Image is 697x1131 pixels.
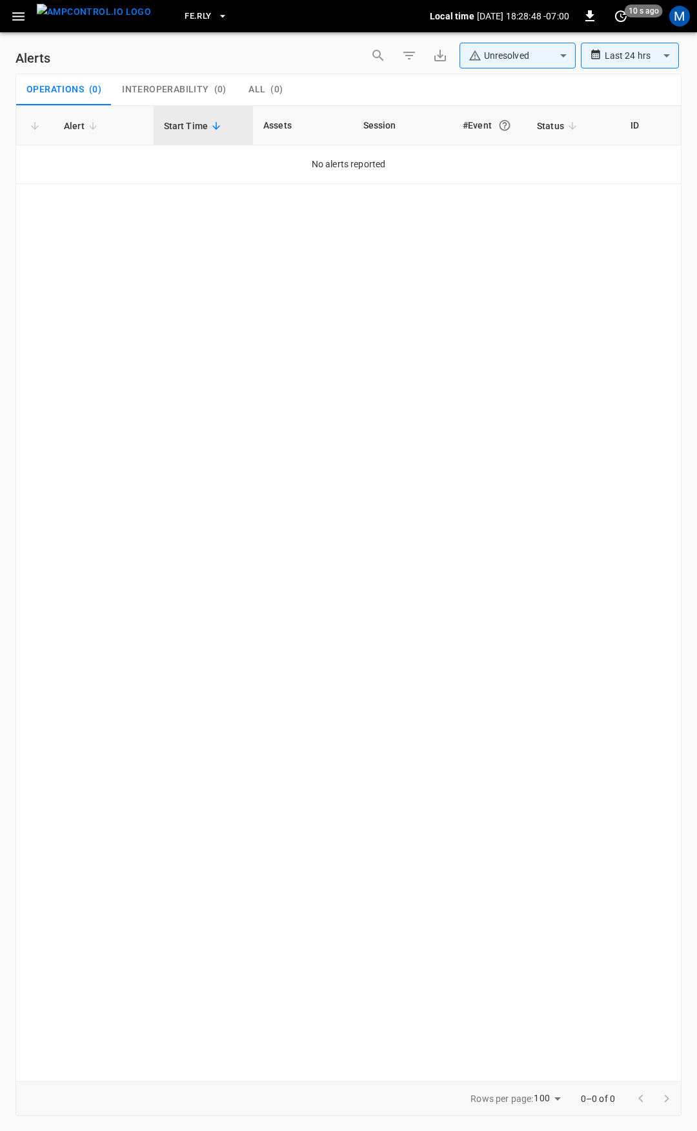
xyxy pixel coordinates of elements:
[470,1092,533,1105] p: Rows per page:
[430,10,474,23] p: Local time
[270,84,283,96] span: ( 0 )
[625,5,663,17] span: 10 s ago
[214,84,227,96] span: ( 0 )
[122,84,208,96] span: Interoperability
[493,114,516,137] button: An event is a single occurrence of an issue. An alert groups related events for the same asset, m...
[620,106,681,145] th: ID
[353,106,453,145] th: Session
[463,114,516,137] div: #Event
[469,49,555,63] div: Unresolved
[581,1092,615,1105] p: 0–0 of 0
[605,43,679,68] div: Last 24 hrs
[64,118,101,134] span: Alert
[37,4,151,20] img: ampcontrol.io logo
[185,9,211,24] span: FE.RLY
[248,84,265,96] span: All
[164,118,225,134] span: Start Time
[253,106,353,145] th: Assets
[16,145,681,184] td: No alerts reported
[537,118,581,134] span: Status
[26,84,84,96] span: Operations
[611,6,631,26] button: set refresh interval
[179,4,233,29] button: FE.RLY
[89,84,101,96] span: ( 0 )
[477,10,569,23] p: [DATE] 18:28:48 -07:00
[534,1089,565,1108] div: 100
[15,48,50,68] h6: Alerts
[669,6,690,26] div: profile-icon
